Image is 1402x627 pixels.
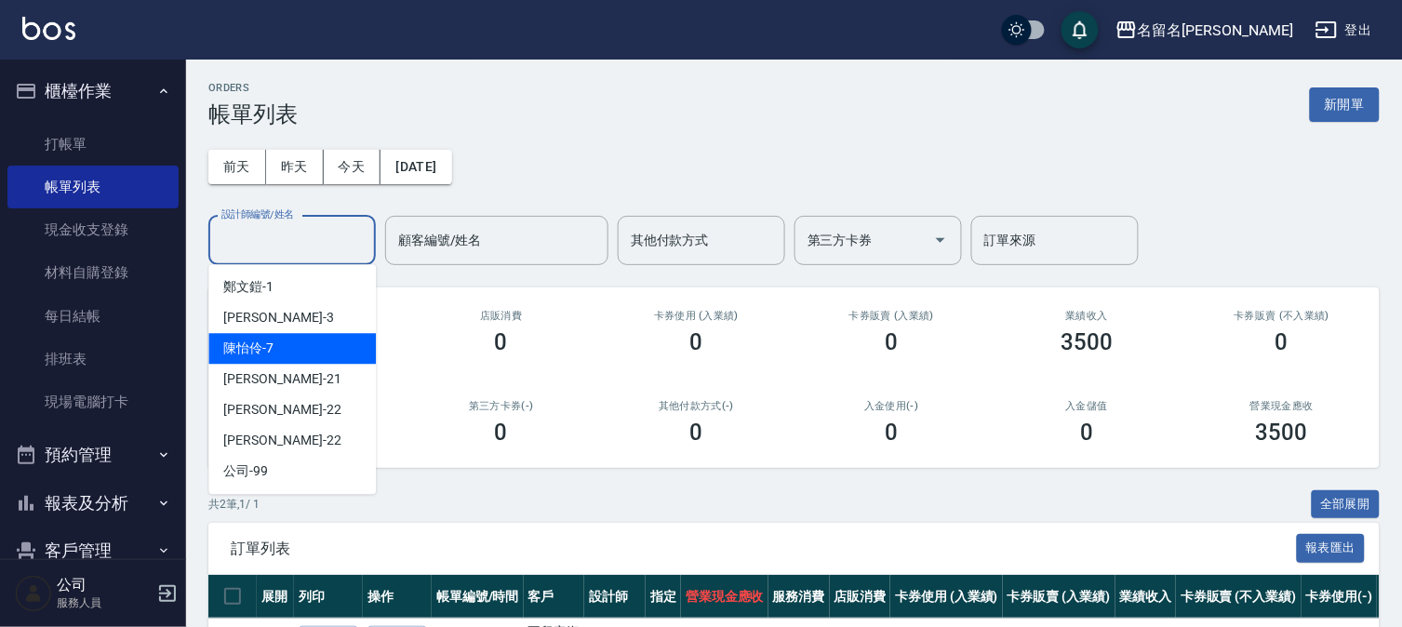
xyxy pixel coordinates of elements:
img: Logo [22,17,75,40]
button: 名留名[PERSON_NAME] [1108,11,1301,49]
h2: 卡券販賣 (不入業績) [1207,310,1357,322]
button: 登出 [1308,13,1380,47]
h3: 0 [1275,329,1289,355]
h2: 卡券使用 (入業績) [621,310,772,322]
button: save [1062,11,1099,48]
h3: 帳單列表 [208,101,298,127]
h2: ORDERS [208,82,298,94]
h5: 公司 [57,576,152,594]
th: 列印 [294,575,363,619]
span: 陳怡伶 -7 [223,339,274,358]
h3: 0 [1080,420,1093,446]
button: 新開單 [1310,87,1380,122]
th: 卡券販賣 (不入業績) [1176,575,1301,619]
th: 設計師 [584,575,646,619]
th: 營業現金應收 [681,575,768,619]
th: 卡券使用(-) [1302,575,1378,619]
p: 服務人員 [57,594,152,611]
label: 設計師編號/姓名 [221,207,294,221]
span: [PERSON_NAME] -22 [223,431,340,450]
a: 排班表 [7,338,179,380]
button: 今天 [324,150,381,184]
button: 全部展開 [1312,490,1381,519]
button: 櫃檯作業 [7,67,179,115]
div: 名留名[PERSON_NAME] [1138,19,1293,42]
h2: 業績收入 [1011,310,1162,322]
p: 共 2 筆, 1 / 1 [208,496,260,513]
button: 前天 [208,150,266,184]
button: Open [926,225,955,255]
h2: 店販消費 [426,310,577,322]
span: 公司 -99 [223,461,268,481]
h3: 3500 [1061,329,1113,355]
h2: 入金儲值 [1011,400,1162,412]
th: 卡券使用 (入業績) [890,575,1003,619]
h2: 其他付款方式(-) [621,400,772,412]
th: 服務消費 [768,575,830,619]
button: 昨天 [266,150,324,184]
h2: 營業現金應收 [1207,400,1357,412]
a: 現場電腦打卡 [7,380,179,423]
a: 每日結帳 [7,295,179,338]
th: 客戶 [524,575,585,619]
h3: 0 [495,420,508,446]
h2: 入金使用(-) [816,400,967,412]
h3: 0 [690,420,703,446]
span: 鄭文鎧 -1 [223,277,274,297]
a: 新開單 [1310,95,1380,113]
button: 預約管理 [7,431,179,479]
a: 打帳單 [7,123,179,166]
th: 展開 [257,575,294,619]
img: Person [15,575,52,612]
button: 報表匯出 [1297,534,1366,563]
h3: 0 [690,329,703,355]
span: [PERSON_NAME] -3 [223,308,333,327]
th: 帳單編號/時間 [432,575,524,619]
button: 報表及分析 [7,479,179,527]
a: 帳單列表 [7,166,179,208]
button: 客戶管理 [7,527,179,575]
a: 材料自購登錄 [7,251,179,294]
a: 現金收支登錄 [7,208,179,251]
h2: 第三方卡券(-) [426,400,577,412]
span: [PERSON_NAME] -21 [223,369,340,389]
button: [DATE] [381,150,451,184]
h2: 卡券販賣 (入業績) [816,310,967,322]
th: 指定 [646,575,681,619]
th: 店販消費 [830,575,891,619]
span: [PERSON_NAME] -22 [223,400,340,420]
th: 卡券販賣 (入業績) [1003,575,1115,619]
a: 報表匯出 [1297,539,1366,556]
th: 業績收入 [1115,575,1177,619]
h3: 0 [885,329,898,355]
th: 操作 [363,575,432,619]
span: 訂單列表 [231,540,1297,558]
h3: 0 [885,420,898,446]
h3: 0 [495,329,508,355]
h3: 3500 [1256,420,1308,446]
